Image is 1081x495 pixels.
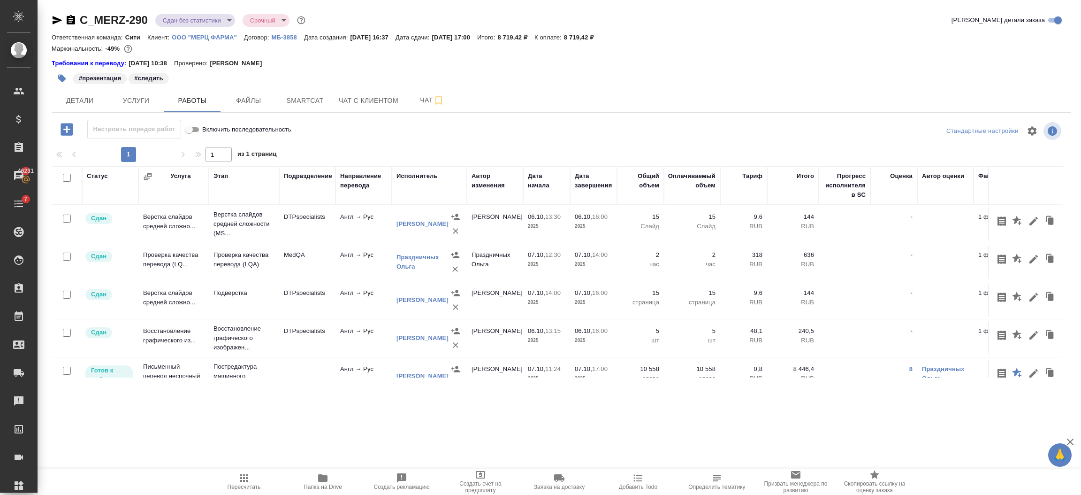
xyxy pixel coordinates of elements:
[592,327,608,334] p: 16:00
[528,327,545,334] p: 06.10,
[772,212,814,222] p: 144
[497,34,534,41] p: 8 719,42 ₽
[174,59,210,68] p: Проверено:
[1042,250,1059,268] button: Клонировать
[213,362,274,390] p: Постредактура машинного перевода
[725,298,762,307] p: RUB
[772,364,814,374] p: 8 446,4
[575,336,612,345] p: 2025
[1048,443,1072,467] button: 🙏
[80,14,148,26] a: C_MERZ-290
[213,250,274,269] p: Проверка качества перевода (LQA)
[994,250,1010,268] button: Скопировать мини-бриф
[65,15,76,26] button: Скопировать ссылку
[575,289,592,296] p: 07.10,
[622,336,659,345] p: шт
[978,288,1025,298] p: 1 файл
[978,250,1025,260] p: 1 файл
[622,171,659,190] div: Общий объем
[134,74,163,83] p: #следить
[772,336,814,345] p: RUB
[575,251,592,258] p: 07.10,
[1026,288,1042,306] button: Редактировать
[84,250,134,263] div: Менеджер проверил работу исполнителя, передает ее на следующий этап
[213,210,274,238] p: Верстка слайдов средней сложности (MS...
[668,171,716,190] div: Оплачиваемый объем
[534,34,564,41] p: К оплате:
[396,334,449,341] a: [PERSON_NAME]
[622,222,659,231] p: Слайд
[1042,288,1059,306] button: Клонировать
[545,327,561,334] p: 13:15
[622,374,659,383] p: слово
[87,171,108,181] div: Статус
[396,254,439,270] a: Праздничных Ольга
[528,213,545,220] p: 06.10,
[449,300,463,314] button: Удалить
[91,214,107,223] p: Сдан
[725,260,762,269] p: RUB
[1010,212,1026,230] button: Добавить оценку
[449,224,463,238] button: Удалить
[125,34,147,41] p: Сити
[272,34,304,41] p: МБ-3858
[449,210,463,224] button: Назначить
[1026,326,1042,344] button: Редактировать
[210,59,269,68] p: [PERSON_NAME]
[564,34,601,41] p: 8 719,42 ₽
[592,213,608,220] p: 16:00
[477,34,497,41] p: Итого:
[272,33,304,41] a: МБ-3858
[575,171,612,190] div: Дата завершения
[772,250,814,260] p: 636
[725,288,762,298] p: 9,6
[1021,120,1043,142] span: Настроить таблицу
[772,374,814,383] p: RUB
[528,222,565,231] p: 2025
[114,95,159,107] span: Услуги
[396,171,438,181] div: Исполнитель
[72,74,128,82] span: презентация
[911,251,913,258] a: -
[994,288,1010,306] button: Скопировать мини-бриф
[669,326,716,336] p: 5
[52,59,129,68] a: Требования к переводу:
[622,260,659,269] p: час
[467,360,523,393] td: [PERSON_NAME]
[244,34,272,41] p: Договор:
[433,95,444,106] svg: Подписаться
[528,171,565,190] div: Дата начала
[2,192,35,216] a: 7
[472,171,518,190] div: Автор изменения
[449,286,463,300] button: Назначить
[18,194,33,204] span: 7
[335,246,392,278] td: Англ → Рус
[978,171,1000,181] div: Файлы
[725,212,762,222] p: 9,6
[725,336,762,345] p: RUB
[396,34,432,41] p: Дата сдачи:
[622,326,659,336] p: 5
[575,365,592,372] p: 07.10,
[911,289,913,296] a: -
[772,326,814,336] p: 240,5
[944,124,1021,139] div: split button
[449,376,463,390] button: Удалить
[545,251,561,258] p: 12:30
[284,171,332,181] div: Подразделение
[1010,250,1026,268] button: Добавить оценку
[1026,212,1042,230] button: Редактировать
[592,365,608,372] p: 17:00
[622,250,659,260] p: 2
[335,322,392,355] td: Англ → Рус
[528,289,545,296] p: 07.10,
[890,171,913,181] div: Оценка
[52,34,125,41] p: Ответственная команда:
[669,260,716,269] p: час
[1052,445,1068,465] span: 🙏
[155,14,235,27] div: Сдан без статистики
[669,374,716,383] p: слово
[669,288,716,298] p: 15
[1010,288,1026,306] button: Добавить оценку
[772,298,814,307] p: RUB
